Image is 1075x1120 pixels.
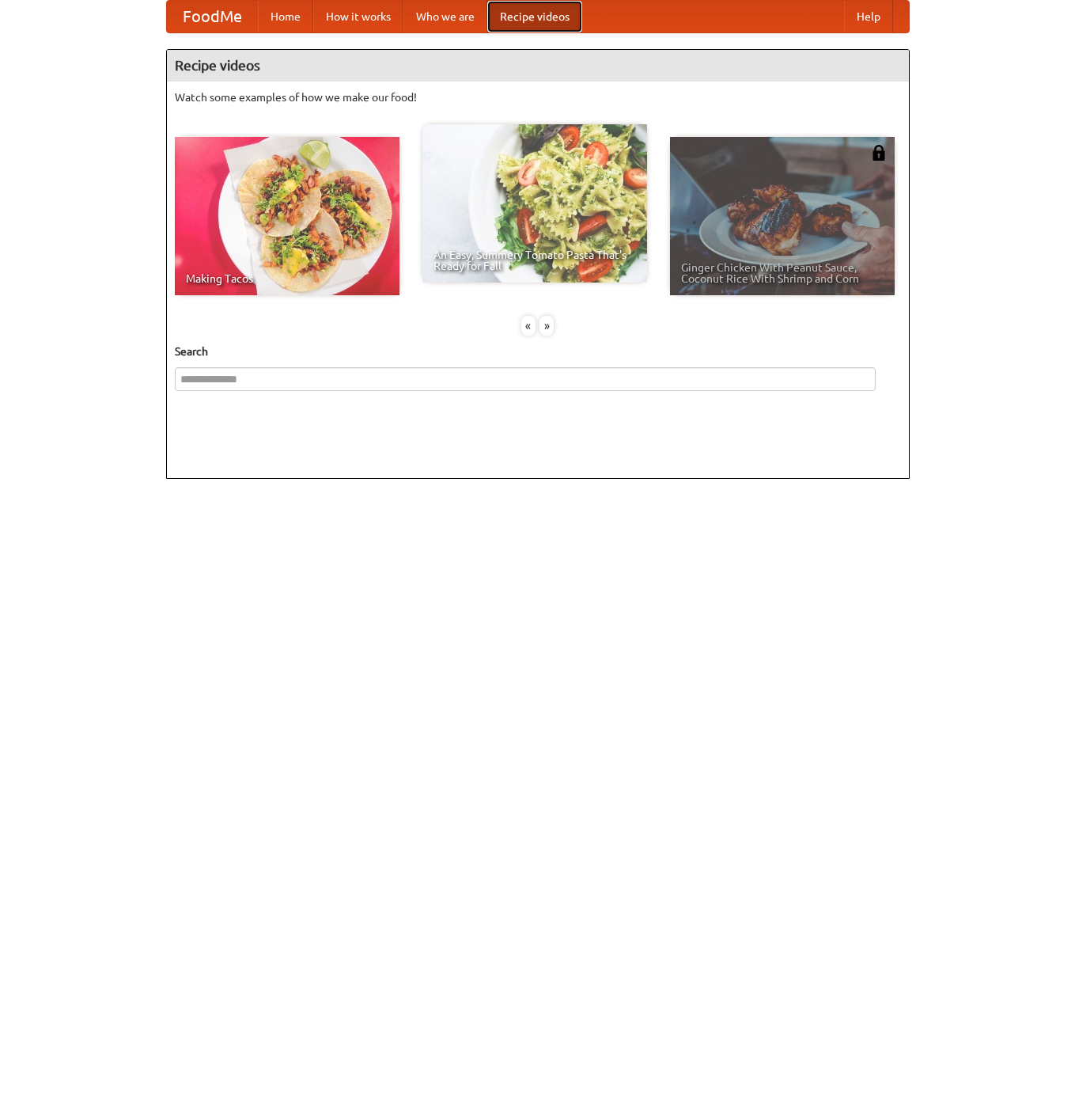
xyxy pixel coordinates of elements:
span: Making Tacos [186,273,388,284]
h4: Recipe videos [167,50,909,82]
p: Watch some examples of how we make our food! [175,89,901,105]
a: Help [844,1,893,32]
img: 483408.png [871,145,887,161]
a: Making Tacos [175,137,399,295]
a: FoodMe [167,1,258,32]
span: An Easy, Summery Tomato Pasta That's Ready for Fall [433,249,636,271]
div: « [521,316,536,336]
a: Recipe videos [487,1,582,32]
div: » [539,316,554,336]
a: How it works [313,1,403,32]
h5: Search [175,344,901,359]
a: An Easy, Summery Tomato Pasta That's Ready for Fall [422,124,647,283]
a: Who we are [403,1,487,32]
a: Home [258,1,313,32]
